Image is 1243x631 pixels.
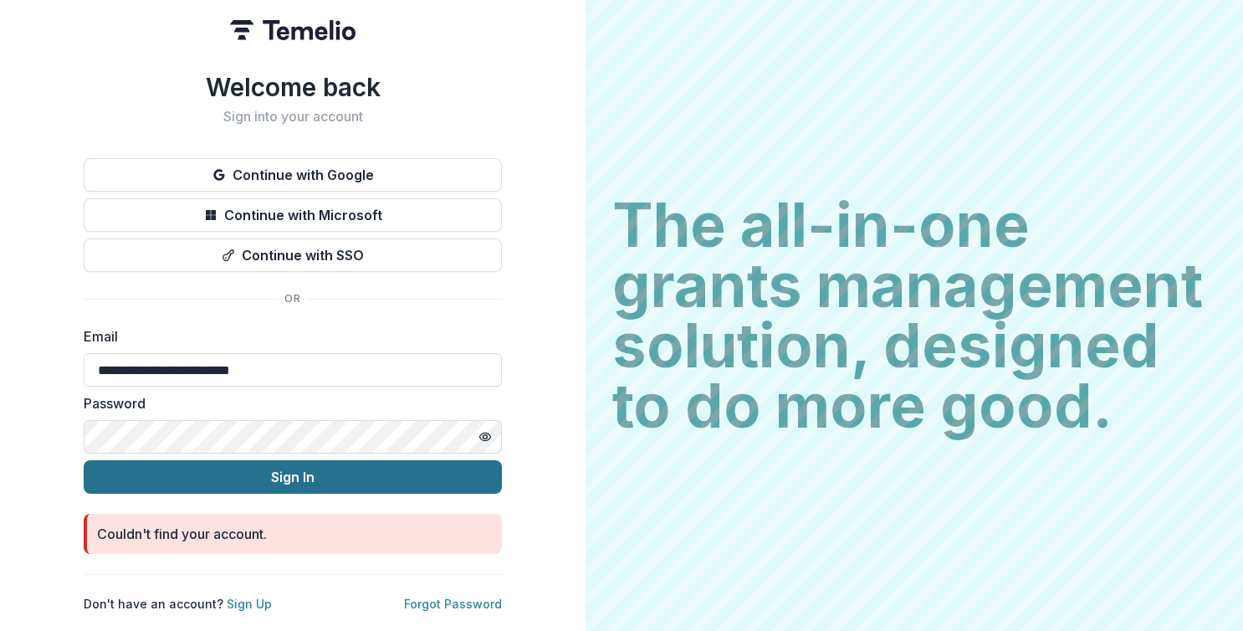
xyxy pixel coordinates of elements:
p: Don't have an account? [84,595,272,613]
label: Password [84,393,492,413]
button: Continue with Microsoft [84,198,502,232]
h2: Sign into your account [84,109,502,125]
label: Email [84,326,492,346]
a: Forgot Password [404,597,502,611]
a: Sign Up [227,597,272,611]
button: Toggle password visibility [472,423,499,450]
img: Temelio [230,20,356,40]
h1: Welcome back [84,72,502,102]
div: Couldn't find your account. [97,524,267,544]
button: Sign In [84,460,502,494]
button: Continue with Google [84,158,502,192]
button: Continue with SSO [84,239,502,272]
